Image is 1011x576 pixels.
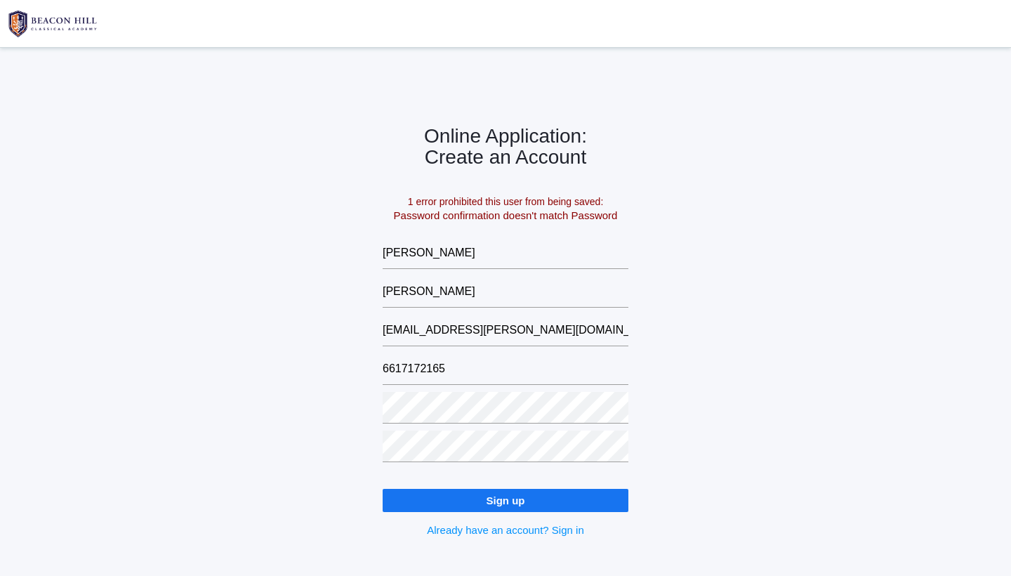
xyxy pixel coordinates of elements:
[383,237,628,269] input: First name
[383,353,628,385] input: Contact phone
[383,489,628,512] input: Sign up
[383,315,628,346] input: Email address
[427,524,583,536] a: Already have an account? Sign in
[383,126,628,169] h2: Online Application: Create an Account
[383,276,628,308] input: Last name
[383,197,628,207] h2: 1 error prohibited this user from being saved:
[383,208,628,224] li: Password confirmation doesn't match Password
